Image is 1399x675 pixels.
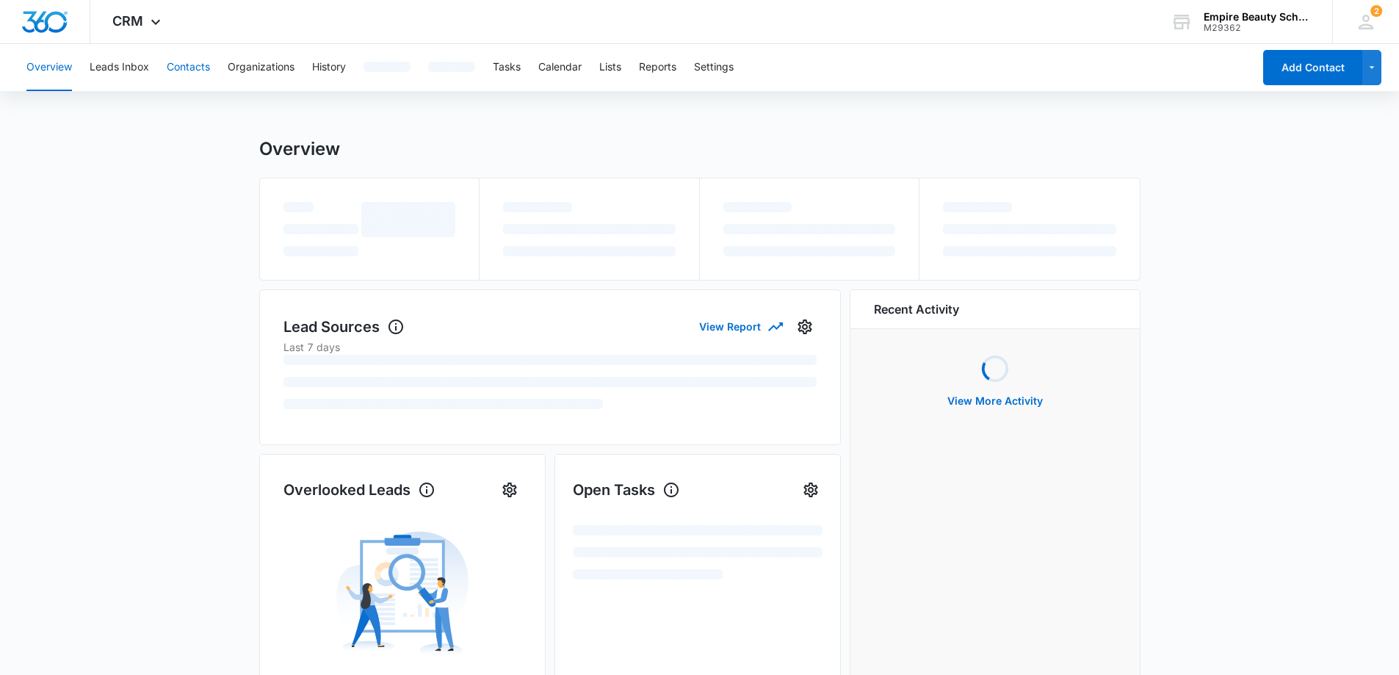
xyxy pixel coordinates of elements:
[90,44,149,91] button: Leads Inbox
[498,478,521,502] button: Settings
[259,138,340,160] h1: Overview
[1204,11,1311,23] div: account name
[694,44,734,91] button: Settings
[1370,5,1382,17] span: 2
[793,315,817,339] button: Settings
[493,44,521,91] button: Tasks
[283,316,405,338] h1: Lead Sources
[228,44,294,91] button: Organizations
[874,300,959,318] h6: Recent Activity
[312,44,346,91] button: History
[283,479,435,501] h1: Overlooked Leads
[283,339,817,355] p: Last 7 days
[1204,23,1311,33] div: account id
[26,44,72,91] button: Overview
[167,44,210,91] button: Contacts
[639,44,676,91] button: Reports
[1263,50,1362,85] button: Add Contact
[573,479,680,501] h1: Open Tasks
[699,314,781,339] button: View Report
[799,478,823,502] button: Settings
[538,44,582,91] button: Calendar
[599,44,621,91] button: Lists
[933,383,1058,419] button: View More Activity
[1370,5,1382,17] div: notifications count
[112,13,143,29] span: CRM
